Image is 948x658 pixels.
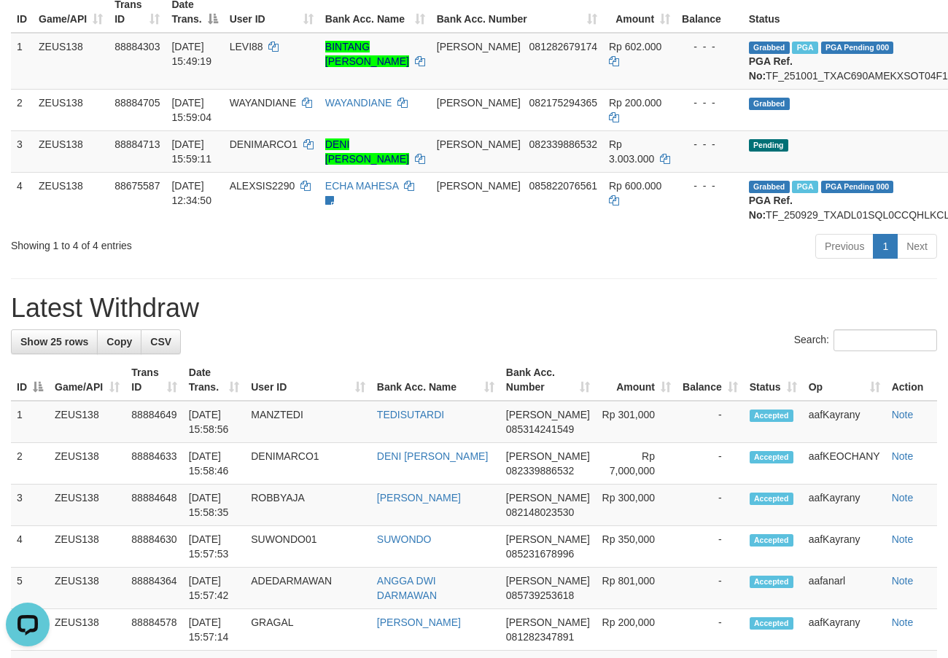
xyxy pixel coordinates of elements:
a: [PERSON_NAME] [377,616,461,628]
span: Rp 3.003.000 [609,138,654,165]
td: Rp 200,000 [596,609,677,651]
td: - [677,485,744,526]
td: [DATE] 15:57:14 [183,609,245,651]
td: aafKayrany [803,526,886,568]
span: Copy 082148023530 to clipboard [506,506,574,518]
span: Copy 085739253618 to clipboard [506,590,574,601]
th: Game/API: activate to sort column ascending [49,359,125,401]
a: Copy [97,329,141,354]
td: ZEUS138 [49,485,125,526]
td: ZEUS138 [49,443,125,485]
td: aafKayrany [803,401,886,443]
th: ID: activate to sort column descending [11,359,49,401]
span: Copy 082175294365 to clipboard [529,97,597,109]
a: TEDISUTARDI [377,409,444,420]
b: PGA Ref. No: [749,55,793,82]
span: 88884303 [114,41,160,52]
td: [DATE] 15:57:42 [183,568,245,609]
a: ANGGA DWI DARMAWAN [377,575,437,601]
a: Note [892,616,914,628]
div: - - - [682,137,737,152]
td: - [677,526,744,568]
td: ADEDARMAWAN [245,568,371,609]
a: SUWONDO [377,533,432,545]
th: Amount: activate to sort column ascending [596,359,677,401]
span: Grabbed [749,98,790,110]
span: [PERSON_NAME] [506,533,590,545]
th: Date Trans.: activate to sort column ascending [183,359,245,401]
td: 88884649 [125,401,182,443]
td: MANZTEDI [245,401,371,443]
td: ZEUS138 [33,33,109,90]
td: 88884630 [125,526,182,568]
span: 88675587 [114,180,160,192]
a: BINTANG [PERSON_NAME] [325,41,409,67]
td: Rp 300,000 [596,485,677,526]
td: aafKEOCHANY [803,443,886,485]
span: Grabbed [749,181,790,193]
td: 88884364 [125,568,182,609]
span: Marked by aafanarl [792,42,817,54]
a: Note [892,492,914,504]
td: 2 [11,89,33,130]
th: Status: activate to sort column ascending [744,359,803,401]
span: Accepted [750,576,793,588]
a: WAYANDIANE [325,97,392,109]
td: 2 [11,443,49,485]
span: Copy 081282347891 to clipboard [506,631,574,643]
input: Search: [834,329,937,351]
a: Note [892,533,914,545]
div: Showing 1 to 4 of 4 entries [11,232,384,253]
a: Previous [815,234,874,259]
td: - [677,609,744,651]
div: - - - [682,95,737,110]
div: - - - [682,39,737,54]
span: [PERSON_NAME] [506,492,590,504]
td: 88884648 [125,485,182,526]
td: 5 [11,568,49,609]
a: Note [892,450,914,462]
div: - - - [682,179,737,193]
td: Rp 801,000 [596,568,677,609]
td: [DATE] 15:58:46 [183,443,245,485]
a: DENI [PERSON_NAME] [377,450,488,462]
a: Next [897,234,937,259]
a: Note [892,409,914,420]
td: Rp 7,000,000 [596,443,677,485]
span: Accepted [750,617,793,630]
a: Note [892,575,914,587]
span: 88884705 [114,97,160,109]
span: Accepted [750,493,793,505]
span: [PERSON_NAME] [506,575,590,587]
span: Marked by aafpengsreynich [792,181,817,193]
th: Bank Acc. Name: activate to sort column ascending [371,359,500,401]
td: aafKayrany [803,485,886,526]
span: CSV [150,336,171,348]
td: - [677,401,744,443]
span: [PERSON_NAME] [506,450,590,462]
span: Copy 082339886532 to clipboard [506,465,574,477]
span: Copy 085314241549 to clipboard [506,423,574,435]
span: [DATE] 15:59:11 [171,138,211,165]
td: [DATE] 15:58:35 [183,485,245,526]
span: Rp 200.000 [609,97,661,109]
td: 3 [11,130,33,172]
td: 4 [11,172,33,228]
th: User ID: activate to sort column ascending [245,359,371,401]
td: Rp 301,000 [596,401,677,443]
span: Accepted [750,534,793,547]
span: PGA Pending [821,181,894,193]
td: aafKayrany [803,609,886,651]
button: Open LiveChat chat widget [6,6,50,50]
td: 1 [11,401,49,443]
span: [PERSON_NAME] [506,409,590,420]
span: [PERSON_NAME] [437,138,521,150]
span: Rp 602.000 [609,41,661,52]
span: PGA Pending [821,42,894,54]
span: Grabbed [749,42,790,54]
td: DENIMARCO1 [245,443,371,485]
span: 88884713 [114,138,160,150]
td: aafanarl [803,568,886,609]
span: [DATE] 12:34:50 [171,180,211,206]
span: Copy 082339886532 to clipboard [529,138,597,150]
